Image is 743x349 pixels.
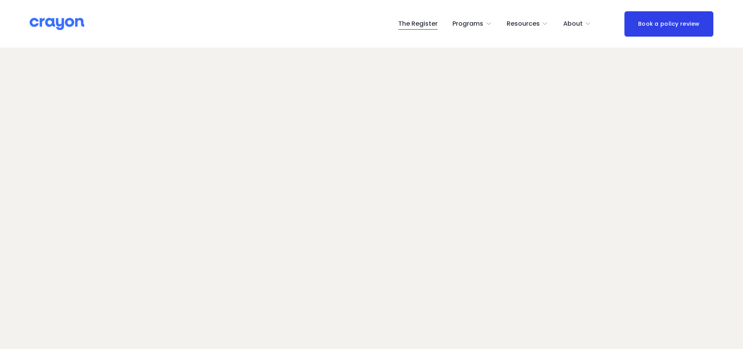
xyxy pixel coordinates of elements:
a: folder dropdown [507,18,548,30]
a: The Register [398,18,438,30]
span: Programs [452,18,483,30]
span: About [563,18,583,30]
a: Book a policy review [624,11,713,37]
a: folder dropdown [563,18,591,30]
span: Resources [507,18,540,30]
a: folder dropdown [452,18,492,30]
img: Crayon [30,17,84,31]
